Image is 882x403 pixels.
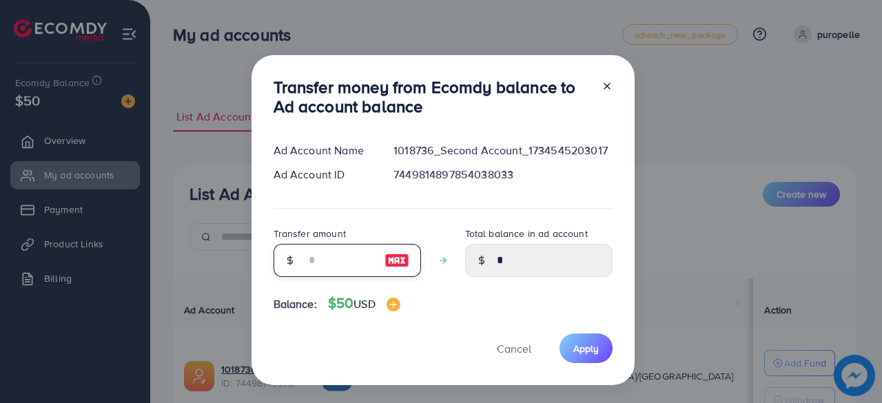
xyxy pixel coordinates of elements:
span: USD [353,296,375,311]
div: 7449814897854038033 [382,167,623,183]
span: Balance: [274,296,317,312]
span: Apply [573,342,599,355]
div: Ad Account Name [263,143,383,158]
img: image [387,298,400,311]
h3: Transfer money from Ecomdy balance to Ad account balance [274,77,591,117]
label: Transfer amount [274,227,346,240]
h4: $50 [328,295,400,312]
div: 1018736_Second Account_1734545203017 [382,143,623,158]
div: Ad Account ID [263,167,383,183]
button: Cancel [480,333,548,363]
button: Apply [560,333,613,363]
label: Total balance in ad account [465,227,588,240]
span: Cancel [497,341,531,356]
img: image [384,252,409,269]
